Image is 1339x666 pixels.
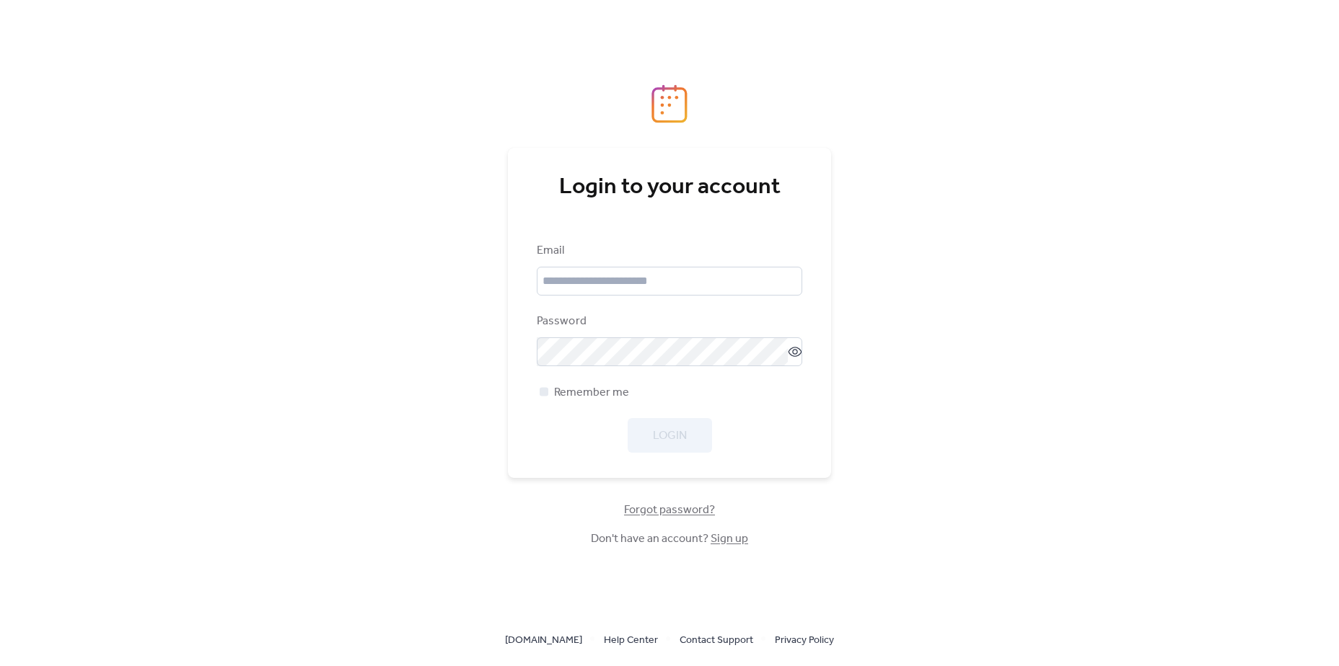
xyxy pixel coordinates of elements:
a: Contact Support [680,631,753,649]
span: [DOMAIN_NAME] [505,632,582,649]
a: [DOMAIN_NAME] [505,631,582,649]
a: Help Center [604,631,658,649]
a: Privacy Policy [775,631,834,649]
img: logo [651,84,688,123]
span: Don't have an account? [591,530,748,548]
span: Help Center [604,632,658,649]
span: Contact Support [680,632,753,649]
span: Forgot password? [624,502,715,519]
div: Password [537,313,799,330]
div: Login to your account [537,173,802,202]
span: Remember me [554,384,629,401]
a: Forgot password? [624,506,715,514]
span: Privacy Policy [775,632,834,649]
a: Sign up [711,528,748,550]
div: Email [537,242,799,259]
